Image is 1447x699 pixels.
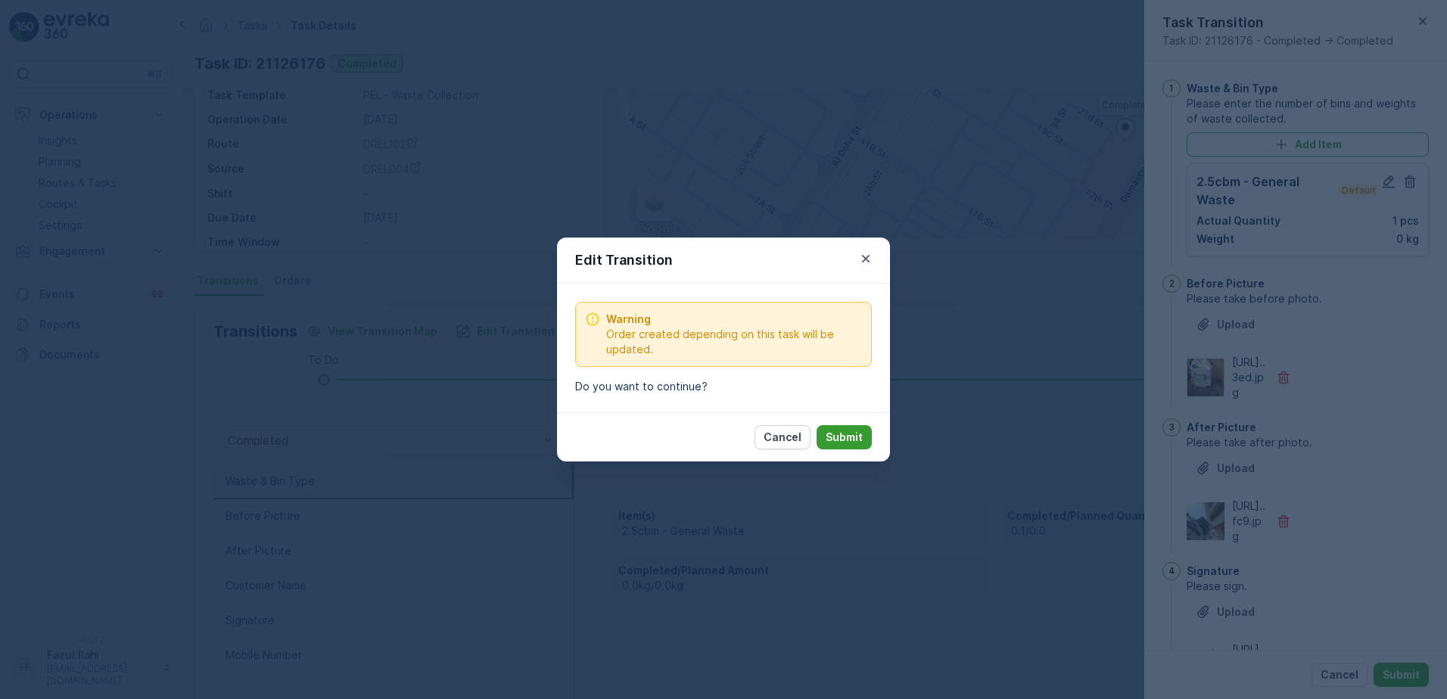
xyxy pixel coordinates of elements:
span: Warning [606,312,862,327]
p: Do you want to continue? [575,379,872,394]
span: Order created depending on this task will be updated. [606,327,862,357]
p: Submit [826,430,863,445]
button: Cancel [755,425,811,449]
p: Edit Transition [575,250,673,271]
p: Cancel [764,430,801,445]
button: Submit [817,425,872,449]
